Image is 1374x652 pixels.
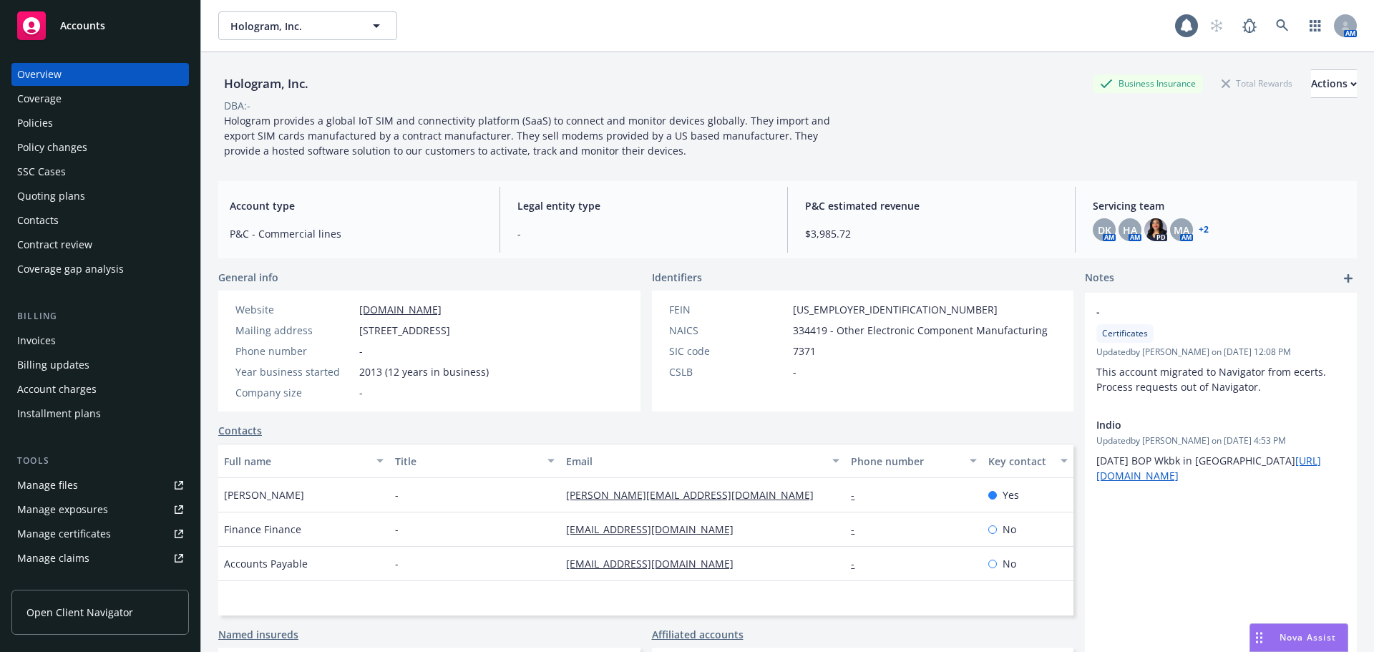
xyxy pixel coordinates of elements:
[359,364,489,379] span: 2013 (12 years in business)
[11,185,189,208] a: Quoting plans
[11,571,189,594] a: Manage BORs
[851,488,866,502] a: -
[235,344,354,359] div: Phone number
[11,87,189,110] a: Coverage
[17,329,56,352] div: Invoices
[1096,346,1345,359] span: Updated by [PERSON_NAME] on [DATE] 12:08 PM
[224,454,368,469] div: Full name
[1096,304,1308,319] span: -
[359,303,442,316] a: [DOMAIN_NAME]
[11,498,189,521] a: Manage exposures
[1093,198,1345,213] span: Servicing team
[389,444,560,478] button: Title
[1003,522,1016,537] span: No
[11,112,189,135] a: Policies
[218,11,397,40] button: Hologram, Inc.
[17,258,124,281] div: Coverage gap analysis
[1202,11,1231,40] a: Start snowing
[652,270,702,285] span: Identifiers
[224,522,301,537] span: Finance Finance
[17,112,53,135] div: Policies
[218,423,262,438] a: Contacts
[11,522,189,545] a: Manage certificates
[793,344,816,359] span: 7371
[793,323,1048,338] span: 334419 - Other Electronic Component Manufacturing
[1003,487,1019,502] span: Yes
[1003,556,1016,571] span: No
[17,63,62,86] div: Overview
[1268,11,1297,40] a: Search
[11,63,189,86] a: Overview
[566,557,745,570] a: [EMAIL_ADDRESS][DOMAIN_NAME]
[517,198,770,213] span: Legal entity type
[983,444,1073,478] button: Key contact
[17,233,92,256] div: Contract review
[805,226,1058,241] span: $3,985.72
[11,547,189,570] a: Manage claims
[235,385,354,400] div: Company size
[395,522,399,537] span: -
[793,364,796,379] span: -
[60,20,105,31] span: Accounts
[11,378,189,401] a: Account charges
[395,556,399,571] span: -
[11,309,189,323] div: Billing
[1093,74,1203,92] div: Business Insurance
[235,302,354,317] div: Website
[851,454,960,469] div: Phone number
[218,74,314,93] div: Hologram, Inc.
[17,378,97,401] div: Account charges
[1085,406,1357,495] div: IndioUpdatedby [PERSON_NAME] on [DATE] 4:53 PM[DATE] BOP Wkbk in [GEOGRAPHIC_DATA][URL][DOMAIN_NAME]
[652,627,744,642] a: Affiliated accounts
[17,522,111,545] div: Manage certificates
[851,557,866,570] a: -
[11,329,189,352] a: Invoices
[17,354,89,376] div: Billing updates
[1280,631,1336,643] span: Nova Assist
[1311,70,1357,97] div: Actions
[359,344,363,359] span: -
[17,402,101,425] div: Installment plans
[235,364,354,379] div: Year business started
[230,198,482,213] span: Account type
[17,160,66,183] div: SSC Cases
[566,522,745,536] a: [EMAIL_ADDRESS][DOMAIN_NAME]
[1085,270,1114,287] span: Notes
[851,522,866,536] a: -
[17,87,62,110] div: Coverage
[11,160,189,183] a: SSC Cases
[359,323,450,338] span: [STREET_ADDRESS]
[17,474,78,497] div: Manage files
[11,233,189,256] a: Contract review
[1235,11,1264,40] a: Report a Bug
[11,454,189,468] div: Tools
[1144,218,1167,241] img: photo
[26,605,133,620] span: Open Client Navigator
[669,323,787,338] div: NAICS
[1102,327,1148,340] span: Certificates
[669,364,787,379] div: CSLB
[224,487,304,502] span: [PERSON_NAME]
[1096,454,1321,482] span: [DATE] BOP Wkbk in [GEOGRAPHIC_DATA]
[1085,293,1357,406] div: -CertificatesUpdatedby [PERSON_NAME] on [DATE] 12:08 PMThis account migrated to Navigator from ec...
[1214,74,1300,92] div: Total Rewards
[1311,69,1357,98] button: Actions
[566,488,825,502] a: [PERSON_NAME][EMAIL_ADDRESS][DOMAIN_NAME]
[11,258,189,281] a: Coverage gap analysis
[793,302,998,317] span: [US_EMPLOYER_IDENTIFICATION_NUMBER]
[218,270,278,285] span: General info
[1199,225,1209,234] a: +2
[17,547,89,570] div: Manage claims
[11,354,189,376] a: Billing updates
[395,487,399,502] span: -
[1174,223,1189,238] span: MA
[17,571,84,594] div: Manage BORs
[1249,623,1348,652] button: Nova Assist
[1096,365,1329,394] span: This account migrated to Navigator from ecerts. Process requests out of Navigator.
[11,474,189,497] a: Manage files
[17,498,108,521] div: Manage exposures
[560,444,845,478] button: Email
[1340,270,1357,287] a: add
[566,454,824,469] div: Email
